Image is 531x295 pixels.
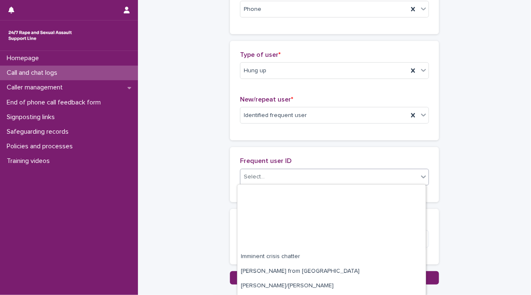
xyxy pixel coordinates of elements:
span: Hung up [244,66,266,75]
p: Caller management [3,84,69,92]
span: Frequent user ID [240,158,291,164]
p: Call and chat logs [3,69,64,77]
p: Homepage [3,54,46,62]
p: Training videos [3,157,56,165]
p: End of phone call feedback form [3,99,107,107]
p: Policies and processes [3,142,79,150]
p: Safeguarding records [3,128,75,136]
button: Save [230,271,439,285]
span: Identified frequent user [244,111,307,120]
img: rhQMoQhaT3yELyF149Cw [7,27,74,44]
p: Signposting links [3,113,61,121]
div: Select... [244,173,265,181]
span: Type of user [240,51,281,58]
span: Phone [244,5,261,14]
span: New/repeat user [240,96,293,103]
